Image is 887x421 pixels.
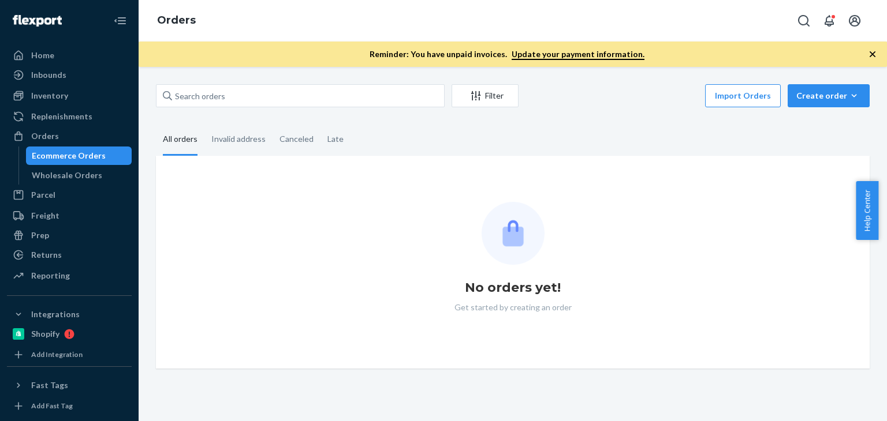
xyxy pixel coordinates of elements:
[31,401,73,411] div: Add Fast Tag
[7,107,132,126] a: Replenishments
[31,309,80,320] div: Integrations
[465,279,561,297] h1: No orders yet!
[31,69,66,81] div: Inbounds
[843,9,866,32] button: Open account menu
[7,266,132,285] a: Reporting
[13,15,62,27] img: Flexport logo
[7,376,132,394] button: Fast Tags
[7,226,132,245] a: Prep
[7,46,132,65] a: Home
[31,130,59,142] div: Orders
[31,379,68,391] div: Fast Tags
[7,66,132,84] a: Inbounds
[157,14,196,27] a: Orders
[7,325,132,343] a: Shopify
[26,166,132,185] a: Wholesale Orders
[163,124,197,156] div: All orders
[7,399,132,413] a: Add Fast Tag
[452,90,518,102] div: Filter
[26,146,132,165] a: Ecommerce Orders
[7,127,132,145] a: Orders
[788,84,870,107] button: Create order
[512,49,644,60] a: Update your payment information.
[109,9,132,32] button: Close Navigation
[31,230,49,241] div: Prep
[856,181,878,240] button: Help Center
[31,189,55,201] div: Parcel
[7,186,132,204] a: Parcel
[31,210,59,221] div: Freight
[31,328,59,340] div: Shopify
[792,9,815,32] button: Open Search Box
[31,50,54,61] div: Home
[705,84,781,107] button: Import Orders
[31,111,92,122] div: Replenishments
[7,206,132,225] a: Freight
[31,90,68,102] div: Inventory
[32,170,102,181] div: Wholesale Orders
[31,270,70,281] div: Reporting
[7,246,132,264] a: Returns
[370,48,644,60] p: Reminder: You have unpaid invoices.
[7,348,132,362] a: Add Integration
[7,87,132,105] a: Inventory
[452,84,519,107] button: Filter
[148,4,205,37] ol: breadcrumbs
[818,9,841,32] button: Open notifications
[327,124,344,154] div: Late
[156,84,445,107] input: Search orders
[796,90,861,102] div: Create order
[31,249,62,261] div: Returns
[31,349,83,359] div: Add Integration
[7,305,132,324] button: Integrations
[32,150,106,161] div: Ecommerce Orders
[279,124,314,154] div: Canceled
[211,124,266,154] div: Invalid address
[482,202,545,265] img: Empty list
[454,302,572,313] p: Get started by creating an order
